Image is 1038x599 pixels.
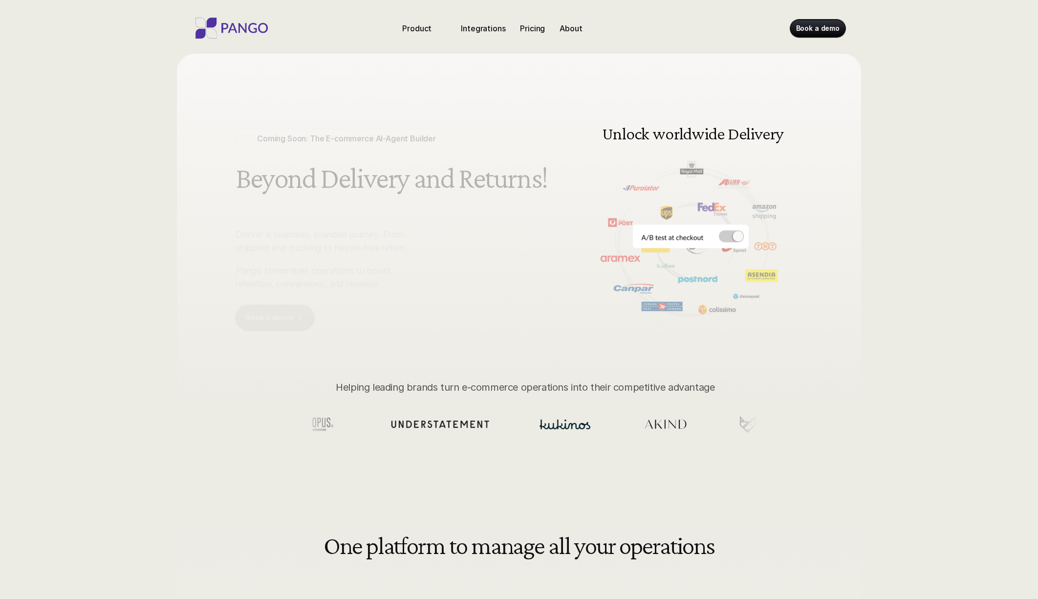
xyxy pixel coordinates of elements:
[457,21,509,36] a: Integrations
[516,21,549,36] a: Pricing
[236,162,551,194] h1: Beyond Delivery and Returns!
[236,228,425,254] p: Deliver a seamless, branded journey: From shipping and tracking to hassle-free return.
[579,103,802,329] img: Delivery and shipping management software doing A/B testing at the checkout for different carrier...
[588,209,603,223] button: Previous
[236,264,425,290] p: Pango streamlines operations to boost retention, conversions, and revenue.
[790,20,845,37] a: Book a demo
[324,532,714,558] h2: One platform to manage all your operations
[556,21,586,36] a: About
[245,313,293,323] p: Book a demo
[778,209,793,223] button: Next
[402,22,432,34] p: Product
[520,22,545,34] p: Pricing
[257,133,436,144] p: Coming Soon: The E-commerce AI-Agent Builder
[560,22,582,34] p: About
[778,209,793,223] img: Next Arrow
[588,209,603,223] img: Back Arrow
[796,23,840,33] p: Book a demo
[600,125,786,142] h3: Unlock worldwide Delivery
[236,305,314,331] a: Book a demo
[461,22,505,34] p: Integrations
